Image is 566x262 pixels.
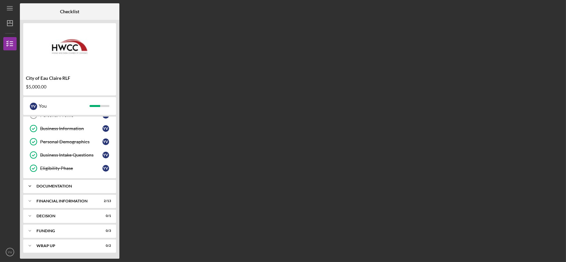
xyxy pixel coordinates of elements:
[3,245,17,259] button: YV
[36,229,94,233] div: Funding
[102,152,109,158] div: Y V
[26,84,113,89] div: $5,000.00
[27,109,113,122] a: 1Personal ProfileYV
[8,250,12,254] text: YV
[36,244,94,248] div: Wrap Up
[40,126,102,131] div: Business Information
[99,199,111,203] div: 2 / 13
[27,122,113,135] a: Business InformationYV
[102,138,109,145] div: Y V
[36,184,108,188] div: Documentation
[60,9,79,14] b: Checklist
[99,244,111,248] div: 0 / 2
[36,214,94,218] div: Decision
[27,135,113,148] a: Personal DemographicsYV
[36,199,94,203] div: Financial Information
[40,166,102,171] div: Eligibility Phase
[27,162,113,175] a: Eligibility PhaseYV
[39,100,90,112] div: You
[26,76,113,81] div: City of Eau Claire RLF
[40,139,102,144] div: Personal Demographics
[99,214,111,218] div: 0 / 1
[30,103,37,110] div: Y V
[40,152,102,158] div: Business Intake Questions
[27,148,113,162] a: Business Intake QuestionsYV
[23,26,116,66] img: Product logo
[102,165,109,172] div: Y V
[99,229,111,233] div: 0 / 3
[102,125,109,132] div: Y V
